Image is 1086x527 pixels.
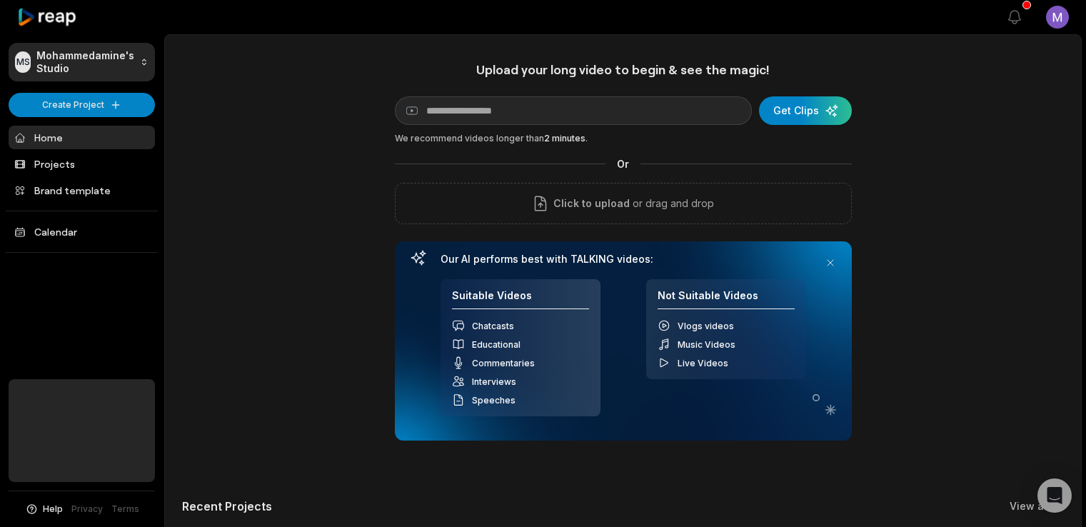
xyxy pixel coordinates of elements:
[71,503,103,516] a: Privacy
[472,376,516,387] span: Interviews
[452,289,589,310] h4: Suitable Videos
[15,51,31,73] div: MS
[658,289,795,310] h4: Not Suitable Videos
[441,253,806,266] h3: Our AI performs best with TALKING videos:
[9,179,155,202] a: Brand template
[553,195,630,212] span: Click to upload
[630,195,714,212] p: or drag and drop
[395,132,852,145] div: We recommend videos longer than .
[472,339,521,350] span: Educational
[544,133,585,144] span: 2 minutes
[1037,478,1072,513] div: Open Intercom Messenger
[9,152,155,176] a: Projects
[395,61,852,78] h1: Upload your long video to begin & see the magic!
[9,93,155,117] button: Create Project
[43,503,63,516] span: Help
[111,503,139,516] a: Terms
[678,321,734,331] span: Vlogs videos
[36,49,134,75] p: Mohammedamine's Studio
[759,96,852,125] button: Get Clips
[9,220,155,244] a: Calendar
[472,321,514,331] span: Chatcasts
[472,358,535,368] span: Commentaries
[25,503,63,516] button: Help
[678,339,735,350] span: Music Videos
[472,395,516,406] span: Speeches
[9,126,155,149] a: Home
[1010,499,1050,513] a: View all
[182,499,272,513] h2: Recent Projects
[678,358,728,368] span: Live Videos
[605,156,640,171] span: Or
